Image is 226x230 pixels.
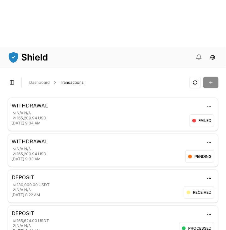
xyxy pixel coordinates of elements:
p: N/A N/A [12,187,181,193]
p: DEPOSIT [12,210,177,217]
p: WITHDRAWAL [12,138,183,145]
p: 165,209.94 USD [12,116,187,121]
div: PENDING [185,150,214,163]
p: [DATE] 8:22 AM [12,193,181,198]
p: [DATE] 9:34 AM [12,121,187,126]
div: FAILED [189,114,214,127]
p: N/A N/A [12,111,187,116]
a: Dashboard [29,80,50,85]
p: [DATE] 9:33 AM [12,157,183,162]
p: 165,624.00 USDT [12,218,177,223]
img: ShieldPay Logo [8,51,48,63]
p: DEPOSIT [12,174,181,181]
a: Transactions [60,80,84,85]
p: 130,000.00 USDT [12,182,181,187]
nav: breadcrumb [29,80,184,85]
p: N/A N/A [12,223,177,228]
p: 165,209.94 USD [12,152,183,157]
div: RECEIVED [184,186,214,199]
p: N/A N/A [12,147,183,152]
p: WITHDRAWAL [12,102,187,109]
